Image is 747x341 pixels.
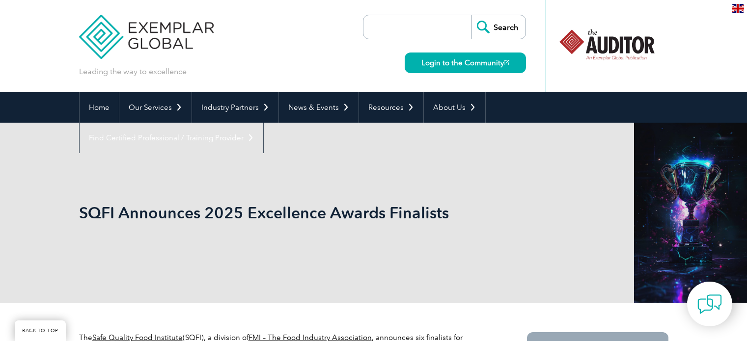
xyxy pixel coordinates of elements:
a: Our Services [119,92,192,123]
a: BACK TO TOP [15,320,66,341]
a: About Us [424,92,485,123]
img: contact-chat.png [697,292,722,316]
img: en [732,4,744,13]
a: Industry Partners [192,92,278,123]
a: Login to the Community [405,52,526,73]
img: open_square.png [504,60,509,65]
a: Resources [359,92,423,123]
a: Find Certified Professional / Training Provider [80,123,263,153]
h1: SQFI Announces 2025 Excellence Awards Finalists [79,203,456,222]
p: Leading the way to excellence [79,66,187,77]
input: Search [471,15,526,39]
a: News & Events [279,92,359,123]
a: Home [80,92,119,123]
